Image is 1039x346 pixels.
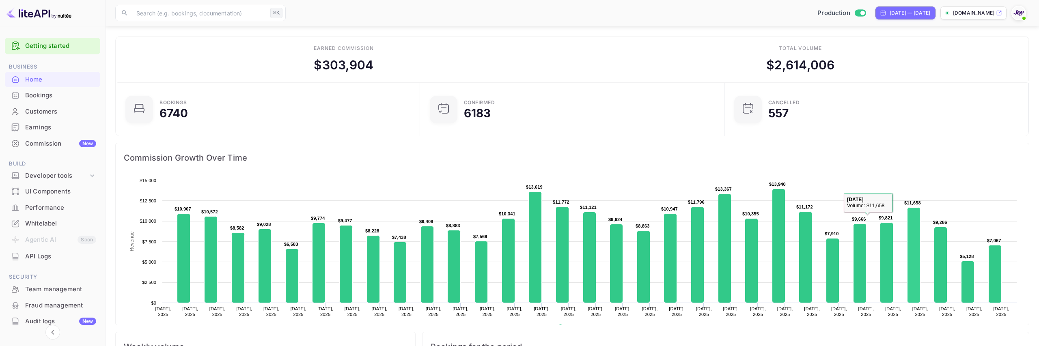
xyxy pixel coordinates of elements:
[953,9,994,17] p: [DOMAIN_NAME]
[25,91,96,100] div: Bookings
[580,205,597,210] text: $11,121
[5,169,100,183] div: Developer tools
[209,306,225,317] text: [DATE], 2025
[25,203,96,213] div: Performance
[566,325,586,330] text: Revenue
[534,306,550,317] text: [DATE], 2025
[284,242,298,247] text: $6,583
[236,306,252,317] text: [DATE], 2025
[779,45,822,52] div: Total volume
[419,219,433,224] text: $9,408
[769,182,786,187] text: $13,940
[688,200,705,204] text: $11,796
[817,9,850,18] span: Production
[715,187,732,191] text: $13,367
[314,56,373,74] div: $ 303,904
[5,314,100,329] div: Audit logsNew
[464,100,495,105] div: Confirmed
[5,120,100,135] a: Earnings
[890,9,930,17] div: [DATE] — [DATE]
[25,41,96,51] a: Getting started
[5,120,100,135] div: Earnings
[6,6,71,19] img: LiteAPI logo
[160,100,187,105] div: Bookings
[766,56,835,74] div: $ 2,614,006
[257,222,271,227] text: $9,028
[345,306,360,317] text: [DATE], 2025
[5,159,100,168] span: Build
[723,306,739,317] text: [DATE], 2025
[201,209,218,214] text: $10,572
[338,218,352,223] text: $9,477
[160,107,188,119] div: 6740
[852,217,866,221] text: $9,666
[480,306,496,317] text: [DATE], 2025
[399,306,414,317] text: [DATE], 2025
[446,223,460,228] text: $8,883
[263,306,279,317] text: [DATE], 2025
[696,306,712,317] text: [DATE], 2025
[142,260,156,264] text: $5,000
[464,107,491,119] div: 6183
[5,72,100,88] div: Home
[5,72,100,87] a: Home
[25,107,96,116] div: Customers
[777,306,793,317] text: [DATE], 2025
[1012,6,1025,19] img: With Joy
[151,301,156,305] text: $0
[642,306,658,317] text: [DATE], 2025
[230,226,244,230] text: $8,582
[317,306,333,317] text: [DATE], 2025
[636,224,650,228] text: $8,863
[939,306,955,317] text: [DATE], 2025
[615,306,631,317] text: [DATE], 2025
[5,298,100,314] div: Fraud management
[960,254,974,259] text: $5,128
[553,200,569,204] text: $11,772
[142,239,156,244] text: $7,500
[796,204,813,209] text: $11,172
[25,301,96,310] div: Fraud management
[25,187,96,196] div: UI Components
[966,306,982,317] text: [DATE], 2025
[5,104,100,120] div: Customers
[25,75,96,84] div: Home
[507,306,523,317] text: [DATE], 2025
[142,280,156,285] text: $2,500
[5,200,100,216] div: Performance
[5,38,100,54] div: Getting started
[750,306,766,317] text: [DATE], 2025
[25,139,96,148] div: Commission
[291,306,306,317] text: [DATE], 2025
[588,306,604,317] text: [DATE], 2025
[526,185,543,189] text: $13,619
[5,104,100,119] a: Customers
[994,306,1009,317] text: [DATE], 2025
[5,136,100,152] div: CommissionNew
[426,306,442,317] text: [DATE], 2025
[79,140,96,147] div: New
[5,184,100,199] a: UI Components
[5,249,100,264] a: API Logs
[5,88,100,103] a: Bookings
[742,211,759,216] text: $10,355
[175,206,191,211] text: $10,907
[5,282,100,297] div: Team management
[45,325,60,340] button: Collapse navigation
[814,9,869,18] div: Switch to Sandbox mode
[270,8,282,18] div: ⌘K
[879,215,893,220] text: $9,821
[182,306,198,317] text: [DATE], 2025
[25,285,96,294] div: Team management
[140,219,156,224] text: $10,000
[499,211,515,216] text: $10,341
[912,306,928,317] text: [DATE], 2025
[831,306,847,317] text: [DATE], 2025
[371,306,387,317] text: [DATE], 2025
[25,123,96,132] div: Earnings
[79,318,96,325] div: New
[5,62,100,71] span: Business
[904,200,921,205] text: $11,658
[129,231,135,251] text: Revenue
